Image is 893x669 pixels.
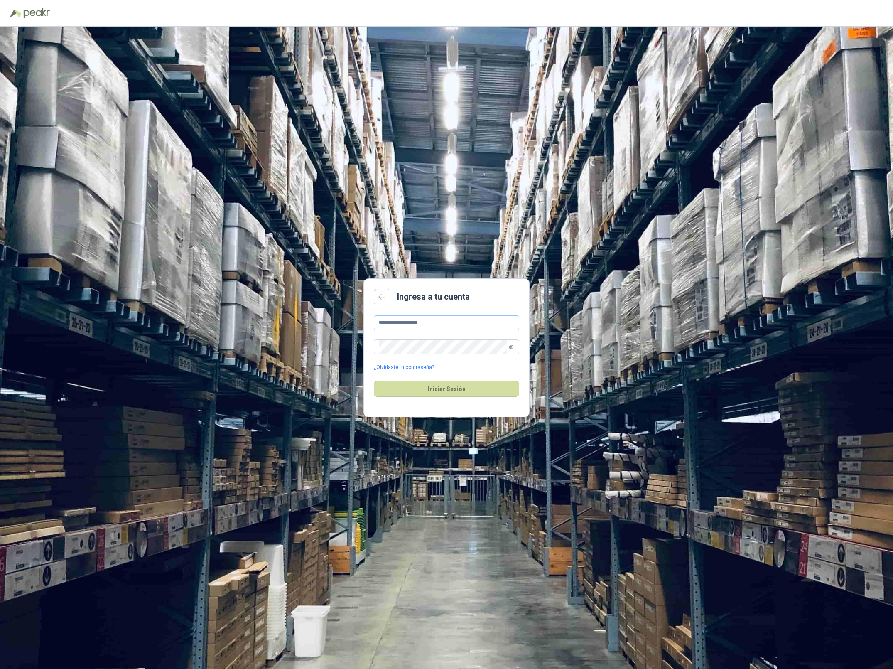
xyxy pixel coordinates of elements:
img: Peakr [23,8,50,18]
h2: Ingresa a tu cuenta [397,290,470,303]
span: eye-invisible [509,344,514,349]
button: Iniciar Sesión [374,381,519,397]
a: ¿Olvidaste tu contraseña? [374,364,434,371]
img: Logo [10,9,22,17]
